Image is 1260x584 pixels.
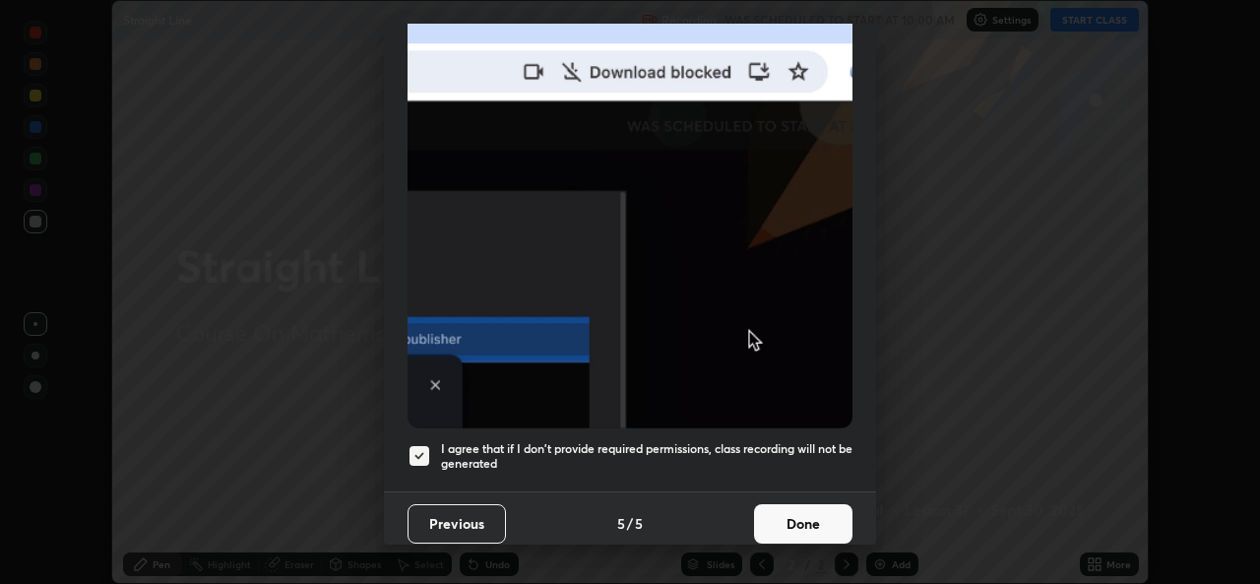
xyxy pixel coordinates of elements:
[408,504,506,544] button: Previous
[754,504,852,544] button: Done
[441,441,852,472] h5: I agree that if I don't provide required permissions, class recording will not be generated
[627,513,633,534] h4: /
[635,513,643,534] h4: 5
[617,513,625,534] h4: 5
